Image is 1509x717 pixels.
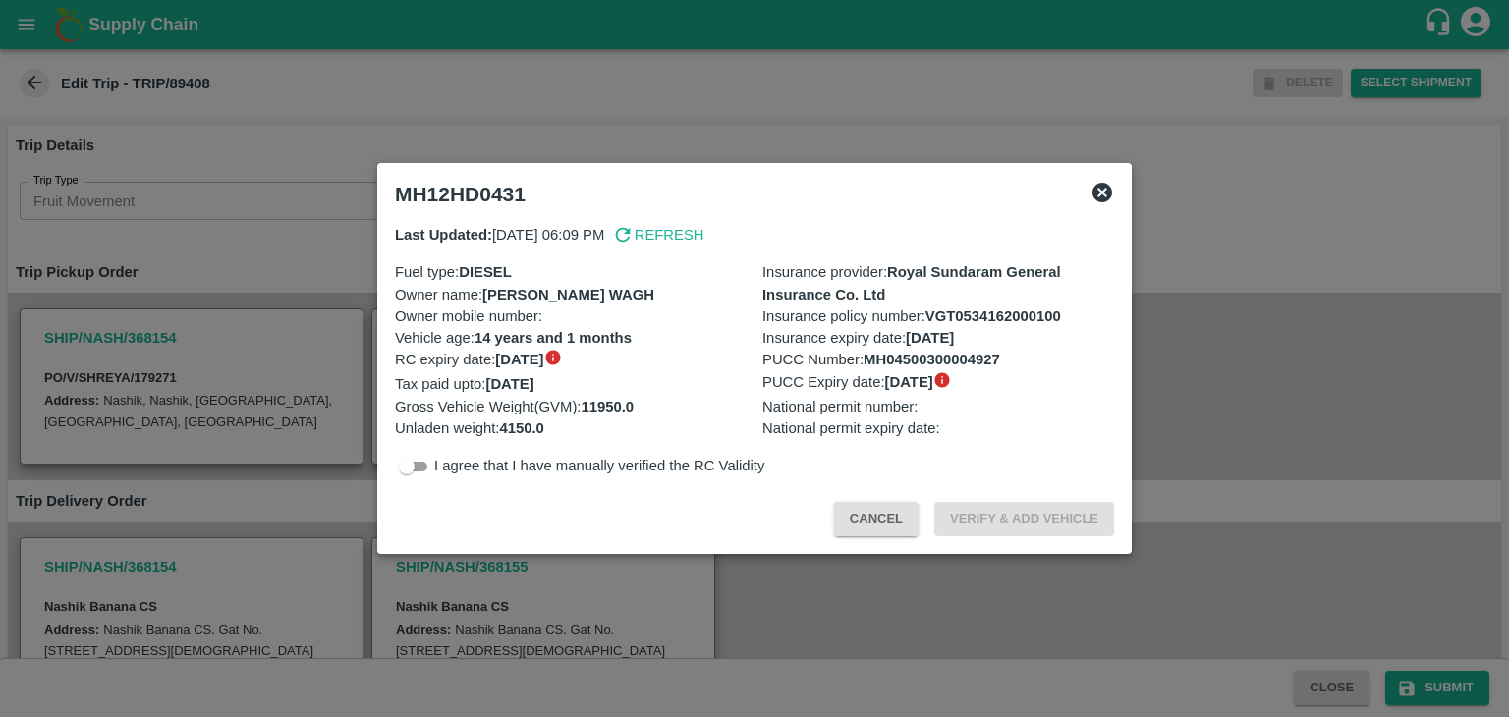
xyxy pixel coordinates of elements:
[395,284,747,305] p: Owner name :
[581,399,634,414] b: 11950.0
[395,183,526,205] b: MH12HD0431
[395,224,604,246] p: [DATE] 06:09 PM
[762,417,940,439] span: National permit expiry date :
[885,374,933,390] b: [DATE]
[495,352,543,367] b: [DATE]
[395,305,747,327] p: Owner mobile number :
[434,455,764,476] p: I agree that I have manually verified the RC Validity
[475,330,632,346] b: 14 years and 1 months
[762,261,1114,305] p: Insurance provider :
[834,502,919,536] button: Cancel
[395,227,492,243] b: Last Updated:
[762,305,1114,327] p: Insurance policy number :
[395,396,747,417] p: Gross Vehicle Weight(GVM) :
[612,224,703,246] button: Refresh
[762,396,1114,417] p: National permit number :
[395,417,747,439] p: Unladen weight :
[395,373,747,395] p: Tax paid upto :
[762,371,933,393] span: PUCC Expiry date :
[762,349,1114,370] p: PUCC Number :
[395,349,544,370] span: RC expiry date :
[925,308,1061,324] b: VGT0534162000100
[485,376,533,392] b: [DATE]
[482,287,654,303] b: [PERSON_NAME] WAGH
[864,352,1000,367] b: MH04500300004927
[762,264,1061,302] b: Royal Sundaram General Insurance Co. Ltd
[395,261,747,283] p: Fuel type :
[499,420,543,436] b: 4150.0
[906,330,954,346] b: [DATE]
[459,264,512,280] b: DIESEL
[395,327,747,349] p: Vehicle age :
[762,327,954,349] span: Insurance expiry date :
[635,224,704,246] p: Refresh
